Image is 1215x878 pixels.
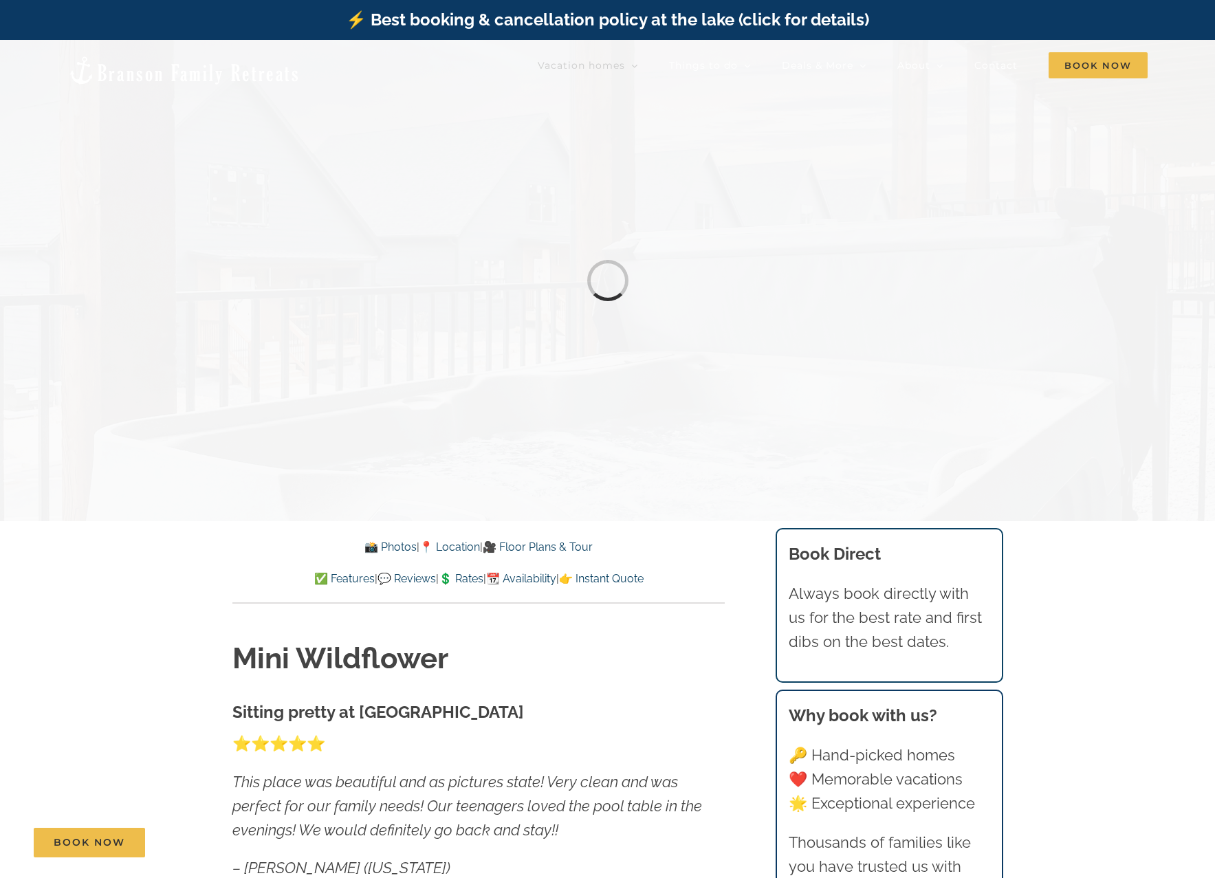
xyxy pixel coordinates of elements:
a: Deals & More [782,52,866,79]
b: Book Direct [789,544,881,564]
span: Vacation homes [538,61,625,70]
span: Things to do [669,61,738,70]
h1: Mini Wildflower [232,639,725,679]
em: This place was beautiful and as pictures state! Very clean and was perfect for our family needs! ... [232,773,702,839]
span: Book Now [54,837,125,848]
img: Branson Family Retreats Logo [67,55,300,86]
p: Always book directly with us for the best rate and first dibs on the best dates. [789,582,989,655]
a: Things to do [669,52,751,79]
span: Contact [974,61,1018,70]
span: Book Now [1049,52,1148,78]
strong: Sitting pretty at [GEOGRAPHIC_DATA] [232,702,524,722]
a: 📆 Availability [486,572,556,585]
a: 👉 Instant Quote [559,572,644,585]
em: – [PERSON_NAME] ([US_STATE]) [232,859,450,877]
a: 🎥 Floor Plans & Tour [483,540,593,553]
a: About [897,52,943,79]
p: 🔑 Hand-picked homes ❤️ Memorable vacations 🌟 Exceptional experience [789,743,989,816]
a: ⚡️ Best booking & cancellation policy at the lake (click for details) [346,10,869,30]
a: 💬 Reviews [377,572,436,585]
span: Deals & More [782,61,853,70]
h3: Why book with us? [789,703,989,728]
nav: Main Menu [538,52,1148,79]
a: Vacation homes [538,52,638,79]
p: ⭐️⭐️⭐️⭐️⭐️ [232,732,725,756]
a: Book Now [34,828,145,857]
a: 📍 Location [419,540,480,553]
a: 📸 Photos [364,540,417,553]
p: | | [232,538,725,556]
a: 💲 Rates [439,572,483,585]
a: Contact [974,52,1018,79]
span: About [897,61,930,70]
a: ✅ Features [314,572,375,585]
p: | | | | [232,570,725,588]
